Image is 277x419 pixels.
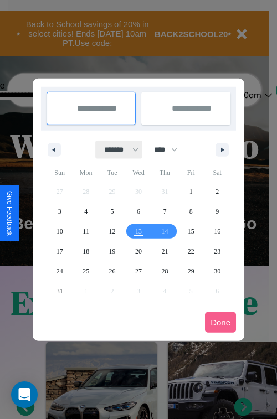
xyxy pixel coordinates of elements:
[125,164,151,182] span: Wed
[161,261,168,281] span: 28
[152,164,178,182] span: Thu
[73,201,99,221] button: 4
[111,201,114,221] span: 5
[204,221,230,241] button: 16
[11,381,38,408] div: Open Intercom Messenger
[57,241,63,261] span: 17
[188,241,194,261] span: 22
[99,221,125,241] button: 12
[178,182,204,201] button: 1
[47,164,73,182] span: Sun
[135,261,142,281] span: 27
[47,221,73,241] button: 10
[188,221,194,241] span: 15
[178,201,204,221] button: 8
[204,164,230,182] span: Sat
[214,261,220,281] span: 30
[73,164,99,182] span: Mon
[83,261,89,281] span: 25
[99,261,125,281] button: 26
[205,312,236,333] button: Done
[188,261,194,281] span: 29
[47,261,73,281] button: 24
[99,241,125,261] button: 19
[152,201,178,221] button: 7
[152,241,178,261] button: 21
[58,201,61,221] span: 3
[163,201,166,221] span: 7
[73,221,99,241] button: 11
[83,241,89,261] span: 18
[178,241,204,261] button: 22
[178,261,204,281] button: 29
[125,201,151,221] button: 6
[125,241,151,261] button: 20
[135,221,142,241] span: 13
[84,201,88,221] span: 4
[204,201,230,221] button: 9
[189,201,193,221] span: 8
[137,201,140,221] span: 6
[125,221,151,241] button: 13
[83,221,89,241] span: 11
[47,201,73,221] button: 3
[99,201,125,221] button: 5
[216,182,219,201] span: 2
[73,261,99,281] button: 25
[161,241,168,261] span: 21
[214,221,220,241] span: 16
[47,281,73,301] button: 31
[204,261,230,281] button: 30
[47,241,73,261] button: 17
[204,241,230,261] button: 23
[109,241,116,261] span: 19
[204,182,230,201] button: 2
[178,164,204,182] span: Fri
[6,191,13,236] div: Give Feedback
[57,221,63,241] span: 10
[214,241,220,261] span: 23
[109,261,116,281] span: 26
[152,221,178,241] button: 14
[189,182,193,201] span: 1
[216,201,219,221] span: 9
[73,241,99,261] button: 18
[125,261,151,281] button: 27
[178,221,204,241] button: 15
[152,261,178,281] button: 28
[135,241,142,261] span: 20
[57,281,63,301] span: 31
[57,261,63,281] span: 24
[109,221,116,241] span: 12
[161,221,168,241] span: 14
[99,164,125,182] span: Tue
